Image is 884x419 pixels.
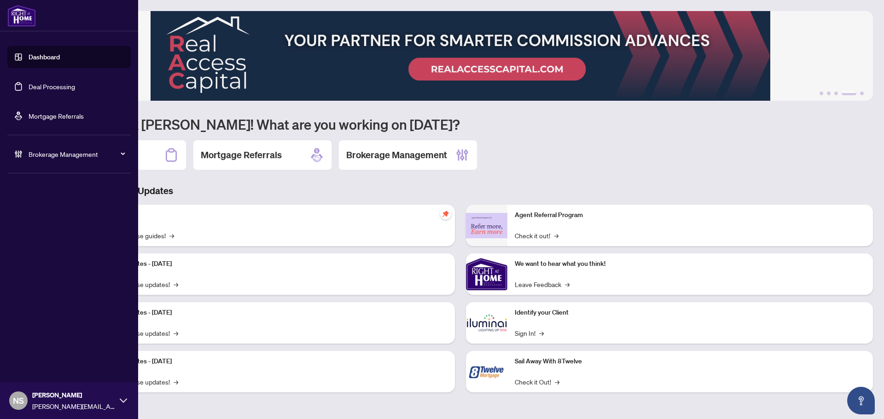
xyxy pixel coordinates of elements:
img: Slide 3 [48,11,873,101]
button: 4 [842,92,856,95]
p: Sail Away With 8Twelve [515,356,866,367]
button: Open asap [847,387,875,414]
img: We want to hear what you think! [466,253,507,295]
span: [PERSON_NAME] [32,390,115,400]
p: Platform Updates - [DATE] [97,356,448,367]
h2: Brokerage Management [346,149,447,161]
p: Self-Help [97,210,448,220]
a: Sign In!→ [515,328,544,338]
p: Agent Referral Program [515,210,866,220]
span: → [554,230,558,241]
a: Check it out!→ [515,230,558,241]
span: pushpin [440,208,451,219]
span: → [174,279,178,289]
h2: Mortgage Referrals [201,149,282,161]
img: Agent Referral Program [466,213,507,238]
p: We want to hear what you think! [515,259,866,269]
span: NS [13,394,24,407]
a: Dashboard [29,53,60,61]
span: Brokerage Management [29,149,124,159]
span: → [565,279,570,289]
a: Mortgage Referrals [29,112,84,120]
a: Check it Out!→ [515,377,559,387]
img: Identify your Client [466,302,507,344]
img: logo [7,5,36,27]
p: Identify your Client [515,308,866,318]
h3: Brokerage & Industry Updates [48,184,873,197]
button: 3 [834,92,838,95]
span: → [539,328,544,338]
p: Platform Updates - [DATE] [97,259,448,269]
span: → [555,377,559,387]
a: Deal Processing [29,82,75,91]
p: Platform Updates - [DATE] [97,308,448,318]
button: 5 [860,92,864,95]
a: Leave Feedback→ [515,279,570,289]
button: 2 [827,92,831,95]
h1: Welcome back [PERSON_NAME]! What are you working on [DATE]? [48,115,873,133]
img: Sail Away With 8Twelve [466,351,507,392]
span: → [174,377,178,387]
span: [PERSON_NAME][EMAIL_ADDRESS][DOMAIN_NAME] [32,401,115,411]
span: → [169,230,174,241]
button: 1 [820,92,823,95]
span: → [174,328,178,338]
